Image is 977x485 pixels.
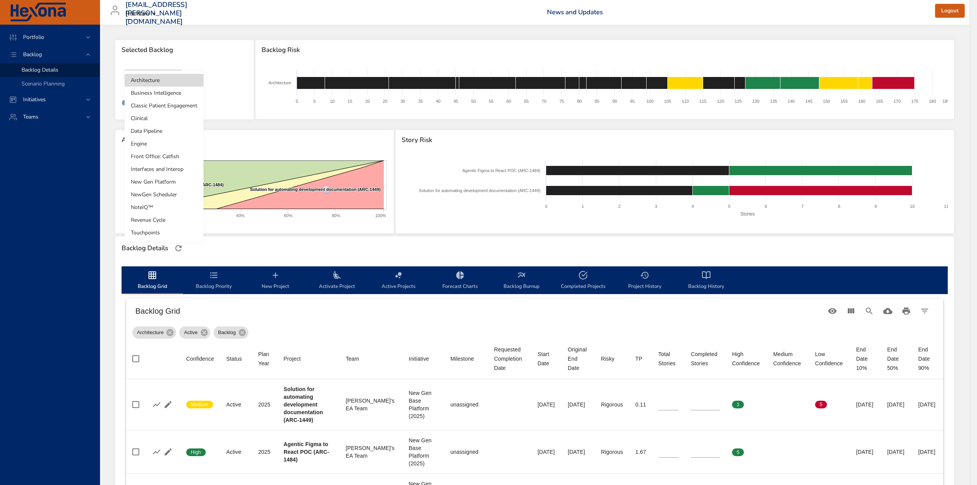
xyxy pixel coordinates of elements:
li: Data Pipeline [125,125,203,137]
li: NoteIQ™ [125,201,203,214]
li: Architecture [125,74,203,87]
li: New Gen Platform [125,176,203,188]
li: Touchpoints [125,226,203,239]
li: Engine [125,137,203,150]
li: Interfaces and Interop [125,163,203,176]
li: Classic Patient Engagement [125,99,203,112]
li: Clinical [125,112,203,125]
li: Front Office: Catfish [125,150,203,163]
li: Business Intelligence [125,87,203,99]
li: Revenue Cycle [125,214,203,226]
li: NewGen Scheduler [125,188,203,201]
